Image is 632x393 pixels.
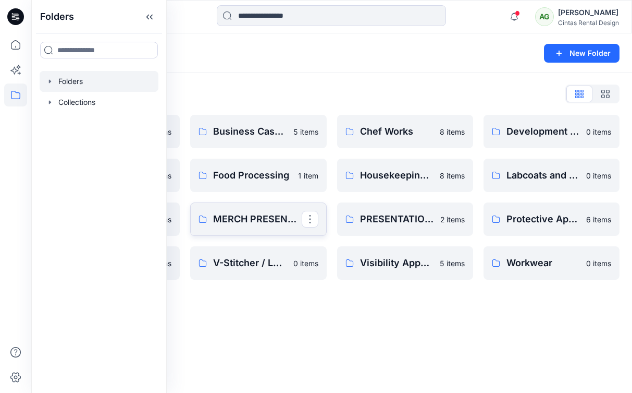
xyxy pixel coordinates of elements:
a: Workwear0 items [484,246,619,280]
p: MERCH PRESENTATIONS [213,212,301,227]
p: Workwear [506,256,580,270]
p: 0 items [586,258,611,269]
p: 1 item [298,170,318,181]
button: New Folder [544,44,619,63]
a: Visibility Apparel5 items [337,246,473,280]
p: 5 items [293,126,318,137]
a: Housekeeping/EVS/Jan8 items [337,159,473,192]
a: Chef Works8 items [337,115,473,148]
p: 2 items [440,214,465,225]
p: 8 items [440,170,465,181]
p: Visibility Apparel [360,256,433,270]
div: Cintas Rental Design [558,19,619,27]
a: MERCH PRESENTATIONS [190,203,326,236]
p: V-Stitcher / Lotta Resources [213,256,287,270]
div: AG [535,7,554,26]
a: V-Stitcher / Lotta Resources0 items [190,246,326,280]
p: 8 items [440,126,465,137]
p: 0 items [586,170,611,181]
a: Food Processing1 item [190,159,326,192]
p: PRESENTATIONS [360,212,434,227]
p: Food Processing [213,168,291,183]
p: Chef Works [360,124,433,139]
p: Housekeeping/EVS/Jan [360,168,433,183]
a: Business Casual5 items [190,115,326,148]
p: 6 items [586,214,611,225]
p: 5 items [440,258,465,269]
p: Development Merchandising [506,124,580,139]
a: Development Merchandising0 items [484,115,619,148]
p: 0 items [293,258,318,269]
p: Labcoats and Scrubs [506,168,580,183]
p: 0 items [586,126,611,137]
a: Protective Apparel6 items [484,203,619,236]
p: Protective Apparel [506,212,580,227]
a: Labcoats and Scrubs0 items [484,159,619,192]
p: Business Casual [213,124,287,139]
a: PRESENTATIONS2 items [337,203,473,236]
div: [PERSON_NAME] [558,6,619,19]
